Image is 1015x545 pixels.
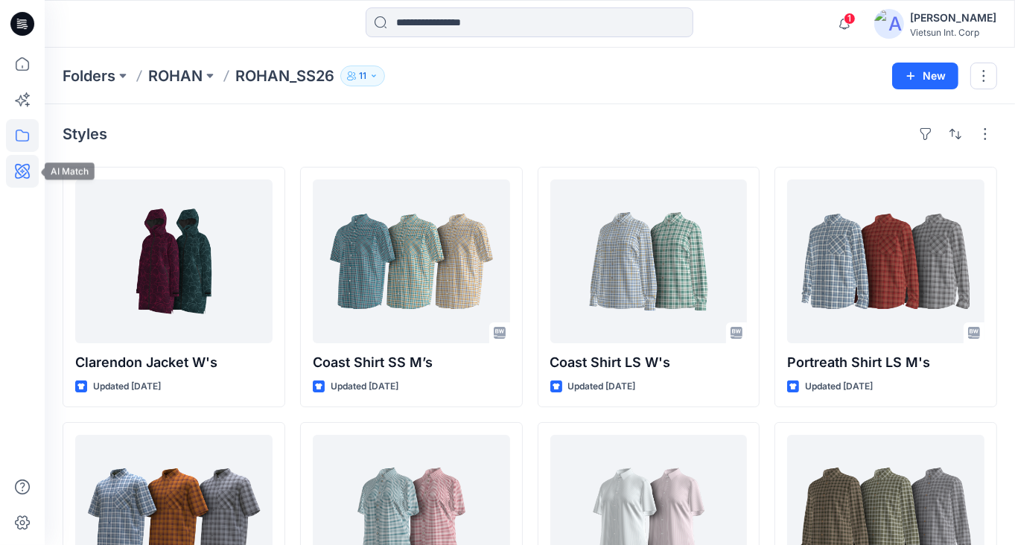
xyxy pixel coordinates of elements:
[63,66,115,86] a: Folders
[148,66,203,86] a: ROHAN
[235,66,334,86] p: ROHAN_SS26
[910,9,996,27] div: [PERSON_NAME]
[568,379,636,395] p: Updated [DATE]
[75,352,273,373] p: Clarendon Jacket W's
[874,9,904,39] img: avatar
[313,179,510,343] a: Coast Shirt SS M’s
[313,352,510,373] p: Coast Shirt SS M’s
[844,13,856,25] span: 1
[359,68,366,84] p: 11
[910,27,996,38] div: Vietsun Int. Corp
[550,179,748,343] a: Coast Shirt LS W's
[331,379,398,395] p: Updated [DATE]
[892,63,958,89] button: New
[93,379,161,395] p: Updated [DATE]
[787,352,984,373] p: Portreath Shirt LS M's
[340,66,385,86] button: 11
[787,179,984,343] a: Portreath Shirt LS M's
[63,125,107,143] h4: Styles
[550,352,748,373] p: Coast Shirt LS W's
[805,379,873,395] p: Updated [DATE]
[75,179,273,343] a: Clarendon Jacket W's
